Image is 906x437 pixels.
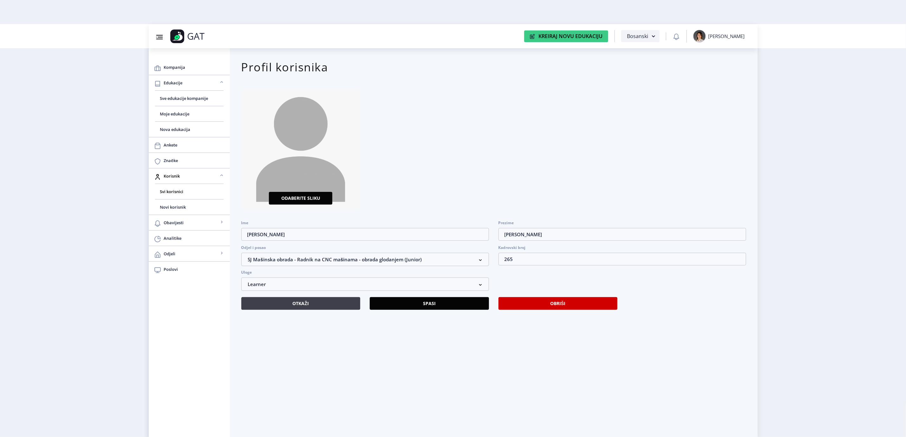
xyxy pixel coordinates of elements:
[170,29,245,43] a: GAT
[149,246,230,261] a: Odjeli
[164,141,225,149] span: Ankete
[149,75,230,90] a: Edukacije
[149,153,230,168] a: Značke
[160,95,218,102] span: Sve edukacije kompanije
[149,215,230,230] a: Obavijesti
[164,234,225,242] span: Analitike
[149,137,230,153] a: Ankete
[155,122,224,137] a: Nova edukacija
[524,30,608,42] button: Kreiraj Novu Edukaciju
[370,297,489,310] button: Spasi
[241,60,746,74] h1: Profil korisnika
[155,106,224,121] a: Moje edukacije
[160,126,218,133] span: Nova edukacija
[530,34,535,39] img: create-new-education-icon.svg
[155,91,224,106] a: Sve edukacije kompanije
[269,192,332,205] button: Odaberite sliku
[164,219,218,226] span: Obavijesti
[149,60,230,75] a: Kompanija
[149,262,230,277] a: Poslovi
[149,168,230,184] a: Korisnik
[241,245,266,250] label: Odjel i posao
[499,297,618,310] button: Obriši
[160,203,218,211] span: Novi korisnik
[164,63,225,71] span: Kompanija
[499,220,514,225] label: Prezime
[164,79,218,87] span: Edukacije
[160,110,218,118] span: Moje edukacije
[164,250,218,258] span: Odjeli
[149,231,230,246] a: Analitike
[164,265,225,273] span: Poslovi
[155,184,224,199] a: Svi korisnici
[241,270,252,275] label: Uloge
[164,157,225,164] span: Značke
[160,188,218,195] span: Svi korisnici
[241,90,361,209] img: employee-placeholder.png
[187,33,205,39] p: GAT
[155,199,224,215] a: Novi korisnik
[241,220,249,225] label: Ime
[499,245,526,250] label: Kadrovski broj
[248,280,266,288] span: Learner
[708,33,745,39] div: [PERSON_NAME]
[241,297,361,310] button: Otkaži
[621,30,659,42] button: Bosanski
[164,172,218,180] span: Korisnik
[248,256,422,263] span: SJ Mašinska obrada - Radnik na CNC mašinama - obrada glodanjem (Junior)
